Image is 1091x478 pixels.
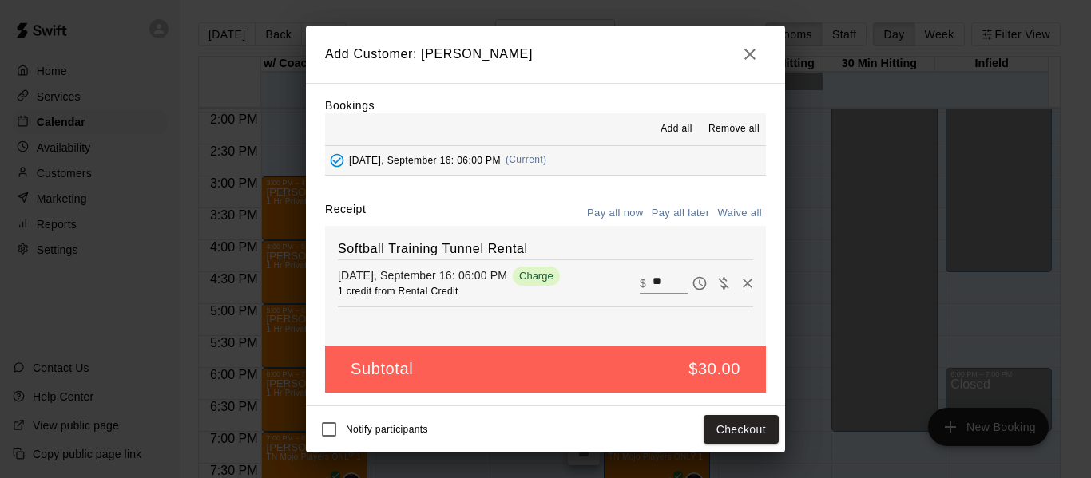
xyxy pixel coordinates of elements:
button: Added - Collect Payment [325,148,349,172]
button: Remove [736,271,760,295]
span: [DATE], September 16: 06:00 PM [349,154,501,165]
span: Waive payment [712,275,736,289]
button: Pay all later [648,201,714,226]
span: 1 credit from Rental Credit [338,286,458,297]
span: Add all [661,121,692,137]
h5: $30.00 [688,358,740,380]
h2: Add Customer: [PERSON_NAME] [306,26,785,83]
span: Notify participants [346,424,428,435]
button: Pay all now [583,201,648,226]
span: Charge [513,270,560,282]
h5: Subtotal [351,358,413,380]
h6: Softball Training Tunnel Rental [338,239,753,259]
button: Added - Collect Payment[DATE], September 16: 06:00 PM(Current) [325,146,766,176]
button: Add all [651,117,702,142]
label: Receipt [325,201,366,226]
span: (Current) [506,154,547,165]
button: Remove all [702,117,766,142]
button: Checkout [704,415,779,444]
label: Bookings [325,99,375,112]
span: Pay later [688,275,712,289]
p: [DATE], September 16: 06:00 PM [338,267,507,283]
span: Remove all [708,121,760,137]
p: $ [640,275,646,291]
button: Waive all [713,201,766,226]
